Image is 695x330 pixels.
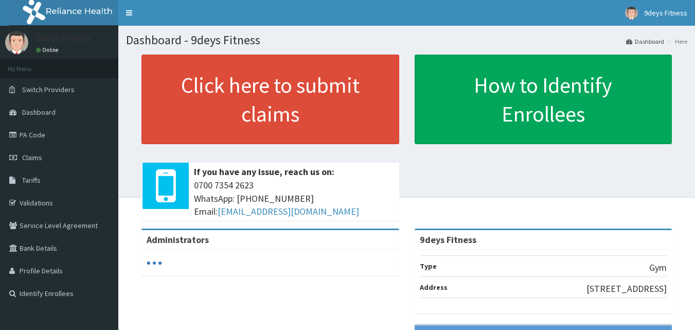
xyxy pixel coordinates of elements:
[626,37,664,46] a: Dashboard
[420,283,448,292] b: Address
[665,37,687,46] li: Here
[586,282,667,296] p: [STREET_ADDRESS]
[147,234,209,246] b: Administrators
[141,55,399,144] a: Click here to submit claims
[36,46,61,54] a: Online
[420,234,476,246] strong: 9deys Fitness
[126,33,687,47] h1: Dashboard - 9deys Fitness
[22,85,75,94] span: Switch Providers
[415,55,672,144] a: How to Identify Enrollees
[22,153,42,162] span: Claims
[36,33,91,43] p: 9deys Fitness
[22,176,41,185] span: Tariffs
[194,166,334,178] b: If you have any issue, reach us on:
[194,179,394,218] span: 0700 7354 2623 WhatsApp: [PHONE_NUMBER] Email:
[218,205,359,217] a: [EMAIL_ADDRESS][DOMAIN_NAME]
[420,262,437,271] b: Type
[22,108,56,117] span: Dashboard
[147,255,162,271] svg: audio-loading
[644,8,687,18] span: 9deys Fitness
[625,7,638,20] img: User Image
[5,31,28,54] img: User Image
[649,261,667,274] p: Gym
